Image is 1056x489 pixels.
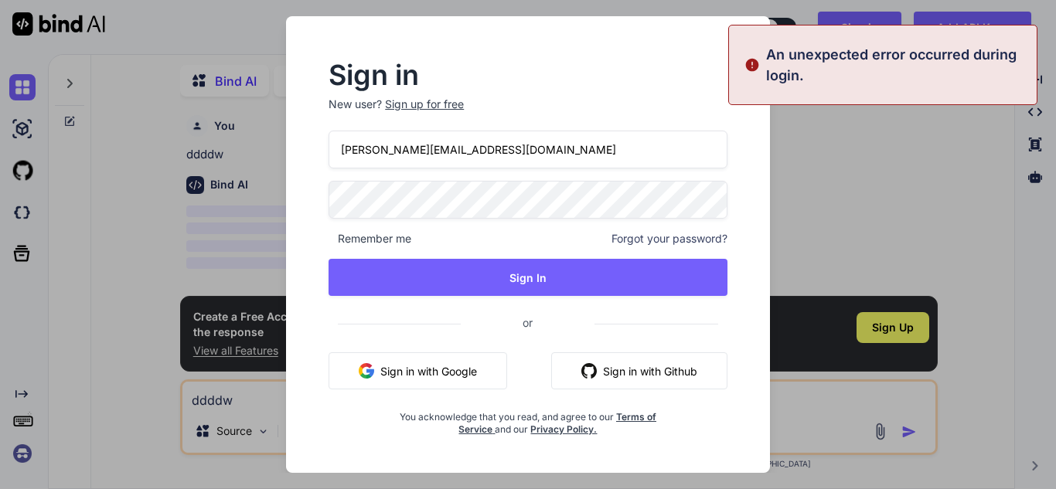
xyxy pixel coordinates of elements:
[461,304,594,341] span: or
[329,63,727,87] h2: Sign in
[530,423,597,435] a: Privacy Policy.
[581,363,597,379] img: github
[329,259,727,296] button: Sign In
[766,44,1027,86] p: An unexpected error occurred during login.
[329,352,507,389] button: Sign in with Google
[329,231,411,246] span: Remember me
[611,231,727,246] span: Forgot your password?
[395,402,661,436] div: You acknowledge that you read, and agree to our and our
[359,363,374,379] img: google
[551,352,727,389] button: Sign in with Github
[385,97,464,112] div: Sign up for free
[458,411,656,435] a: Terms of Service
[329,97,727,131] p: New user?
[329,131,727,168] input: Login or Email
[744,44,760,86] img: alert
